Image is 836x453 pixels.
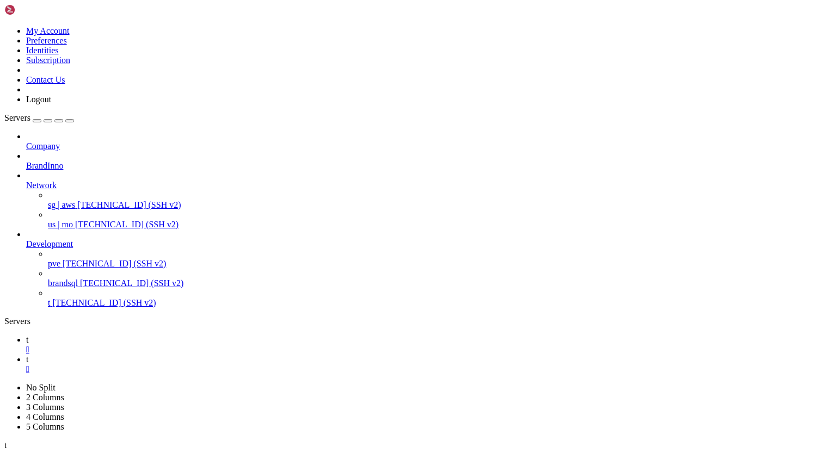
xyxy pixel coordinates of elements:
span: 实 [4,319,14,328]
x-row: Welcome to Ubuntu 24.04.2 LTS (GNU/Linux 6.8.0-60-generic x86_64) [4,4,694,14]
li: t [TECHNICAL_ID] (SSH v2) [48,288,832,308]
span: 问 [35,272,45,282]
span: ， [214,346,223,356]
span: 果 [36,346,46,356]
x-row: *** System restart required *** [4,254,694,263]
span: 待 [150,346,159,356]
span: [TECHNICAL_ID] (SSH v2) [75,220,179,229]
a: 2 Columns [26,393,64,402]
a: Network [26,181,832,190]
div: (10, 29) [50,272,54,282]
x-row: root@t:~# [4,272,694,282]
span: 动 [81,328,90,337]
x-row: Usage of /: 22.0% of 51.00GB Users logged in: 1 [4,88,694,97]
span: 志 [50,319,59,328]
a:  [26,364,832,374]
x-row: just raised the bar for easy, resilient and secure K8s cluster deployment. [4,134,694,143]
x-row: caddy | {"level":"info","ts":1756191250.886993,"logger":"tls.issuance.acme","msg":"using ACME acc... [4,115,694,125]
span: brandsql [48,278,78,288]
span: 目 [32,300,41,309]
a: Subscription [26,55,70,65]
span: 署 [27,263,36,272]
x-row: [EMAIL_ADDRESS][PERSON_NAME][DOMAIN_NAME]/[PERSON_NAME].json: no such file or directory"} [4,4,694,14]
a: Logout [26,95,51,104]
x-row: caddy | {"level":"info","ts":1756191251.059747,"logger":"tls.issuance.acme","msg":"creating new a... [4,171,694,180]
x-row: ================================================== [4,365,694,374]
a: 4 Columns [26,412,64,421]
span: 理 [99,328,108,337]
x-row: : Caddy [4,328,694,337]
x-row: Enable ESM Apps to receive additional future security updates. [4,217,694,226]
span: 通 [14,356,23,365]
span: 时 [113,346,122,356]
x-row: io"],"ca":"[URL][DOMAIN_NAME]","account":"[PERSON_NAME][EMAIL_ADDRESS][DOMAIN_NAME]"} [4,106,694,115]
span: 查 [241,346,250,356]
span: 持 [4,300,14,309]
span: 证 [4,328,14,337]
x-row: nown to us","email":"[PERSON_NAME][EMAIL_ADDRESS][DOMAIN_NAME]","ca":"[URL][DOMAIN_NAME]","error"... [4,226,694,235]
span: 看 [137,356,146,365]
span: 如 [27,346,36,356]
x-row: [EMAIL_ADDRESS][PERSON_NAME][DOMAIN_NAME]/[PERSON_NAME].json: no such file or directory"} [4,51,694,60]
span: [TECHNICAL_ID] (SSH v2) [63,259,166,268]
span: 是 [287,346,297,356]
span: 动 [150,282,159,291]
x-row: caddy | {"level":"info","ts":1756191250.8869607,"logger":"tls.issuance.acme","msg":"done waiting ... [4,97,694,106]
x-row: * Support: [URL][DOMAIN_NAME] [4,41,694,51]
span: 管 [23,328,32,337]
span: 🎉 [4,263,14,272]
x-row: * Documentation: [URL][DOMAIN_NAME] [4,23,694,32]
span: 析 [278,346,287,356]
span: 超 [104,346,113,356]
a: Development [26,239,832,249]
a: brandsql [TECHNICAL_ID] (SSH v2) [48,278,832,288]
a: 3 Columns [26,402,64,412]
span: 接 [53,291,62,300]
span: Development [26,239,73,249]
x-row: ================================================== [4,337,694,346]
span: 自 [140,282,150,291]
x-row: com/[PERSON_NAME].json: no such file or directory"} [4,235,694,245]
x-row: .org/acme/acct/[PHONE_NUMBER]","account_contact":["mailto:[PERSON_NAME][EMAIL_ADDRESS][DOMAIN_NAM... [4,125,694,134]
a: Company [26,141,832,151]
x-row: System information as of [DATE] [4,60,694,69]
x-row: [URL][DOMAIN_NAME] [4,152,694,162]
a: No Split [26,383,56,392]
x-row: Memory usage: 26% IPv4 address for enp1s0: [TECHNICAL_ID] [4,97,694,106]
span: t [48,298,50,307]
span: 书 [155,356,164,365]
span: 志 [32,309,41,319]
x-row: -per-exact-set-of-identifiers"} [4,162,694,171]
li: BrandInno [26,151,832,171]
span: 部 [18,263,27,272]
x-row: caddy | {"level":"info","ts":1756191250.8869286,"logger":"tls.issuance.acme","msg":"waiting on in... [4,78,694,88]
x-row: caddy | {"level":"info","ts":1756191249.955742,"logger":"tls.issuance.acme","msg":"ACME account h... [4,14,694,23]
span: 查 [128,356,137,365]
span: 请 [95,346,104,356]
span: 书 [76,346,85,356]
span: 请 [174,356,183,365]
span: 生 [305,346,315,356]
x-row: : Caddy [4,346,694,356]
span: [TECHNICAL_ID] (SSH v2) [80,278,183,288]
span: ， [122,346,131,356]
span: [TECHNICAL_ID] (SSH v2) [52,298,156,307]
span: 成 [45,263,54,272]
span: 定 [168,282,177,291]
x-row: caddy | {"level":"info","ts":1756191251.0599673,"logger":"tls.issuance.acme","msg":"ACME account ... [4,198,694,208]
span: Servers [4,113,30,122]
span: 访 [22,282,31,291]
x-row: Last login: [DATE] from [TECHNICAL_ID] [4,263,694,272]
span: 进 [183,356,192,365]
x-row: "status":"valid"} [4,69,694,78]
span: ！ [54,263,64,272]
x-row: er","contact":["mailto:[PERSON_NAME][EMAIL_ADDRESS][DOMAIN_NAME]"],"location":""} [4,208,694,217]
span: 口 [71,291,81,300]
a: My Account [26,26,70,35]
span: 解 [269,346,278,356]
x-row: : /root/.meshcentral/logs/ [4,319,694,328]
span: 名 [260,346,269,356]
span: 重 [158,282,168,291]
span: 连 [44,291,53,300]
